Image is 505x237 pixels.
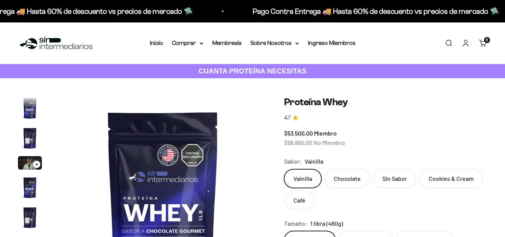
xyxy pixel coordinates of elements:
[18,126,42,150] img: Proteína Whey
[284,114,487,122] a: 4.74.7 de 5.0 estrellas
[305,157,323,166] span: Vainilla
[212,40,241,46] a: Membresía
[18,96,42,122] button: Ir al artículo 1
[18,176,42,202] button: Ir al artículo 4
[250,38,299,48] summary: Sobre Nosotros
[308,40,355,46] a: Ingreso Miembros
[310,219,343,228] span: 1 libra (460g)
[150,40,163,46] a: Inicio
[18,126,42,152] button: Ir al artículo 2
[486,38,488,42] span: 6
[18,176,42,200] img: Proteína Whey
[284,139,312,146] span: $58.850,00
[252,5,498,17] p: Pago Contra Entrega 🚚 Hasta 60% de descuento vs precios de mercado 🛸
[314,130,337,137] span: Miembro
[18,206,42,230] img: Proteína Whey
[18,96,42,120] img: Proteína Whey
[284,114,290,122] span: 4.7
[314,139,345,146] span: No Miembro
[172,38,203,48] summary: Comprar
[18,156,42,172] button: Ir al artículo 3
[284,157,302,166] legend: Sabor:
[284,219,307,228] legend: Tamaño:
[284,130,313,137] span: $53.500,00
[18,206,42,232] button: Ir al artículo 5
[198,67,307,75] strong: CUANTA PROTEÍNA NECESITAS
[284,96,487,108] h1: Proteína Whey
